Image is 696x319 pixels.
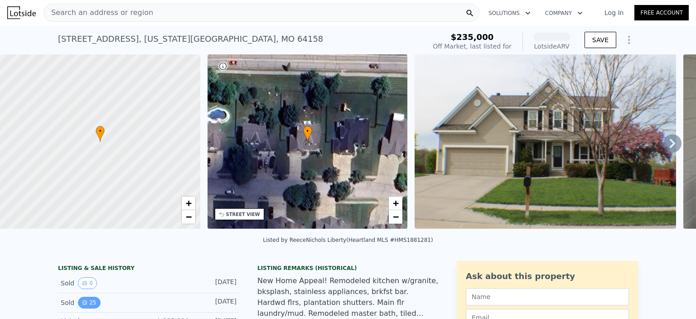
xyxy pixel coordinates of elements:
[257,265,439,272] div: Listing Remarks (Historical)
[393,197,399,209] span: +
[393,211,399,222] span: −
[538,5,590,21] button: Company
[466,270,629,283] div: Ask about this property
[257,275,439,319] div: New Home Appeal! Remodeled kitchen w/granite, bksplash, stainless appliances, brkfst bar. Hardwd ...
[96,127,105,135] span: •
[58,33,323,45] div: [STREET_ADDRESS] , [US_STATE][GEOGRAPHIC_DATA] , MO 64158
[61,297,141,309] div: Sold
[196,297,237,309] div: [DATE]
[534,42,570,51] div: Lotside ARV
[389,196,402,210] a: Zoom in
[415,54,676,229] img: Sale: 134965261 Parcel: 53362527
[58,265,239,274] div: LISTING & SALE HISTORY
[96,126,105,142] div: •
[433,42,512,51] div: Off Market, last listed for
[182,210,195,224] a: Zoom out
[481,5,538,21] button: Solutions
[303,126,312,142] div: •
[585,32,616,48] button: SAVE
[185,211,191,222] span: −
[44,7,153,18] span: Search an address or region
[196,277,237,289] div: [DATE]
[263,237,433,243] div: Listed by ReeceNichols Liberty (Heartland MLS #HMS1881281)
[389,210,402,224] a: Zoom out
[61,277,141,289] div: Sold
[634,5,689,20] a: Free Account
[7,6,36,19] img: Lotside
[303,127,312,135] span: •
[185,197,191,209] span: +
[226,211,260,218] div: STREET VIEW
[78,297,100,309] button: View historical data
[451,32,494,42] span: $235,000
[466,288,629,305] input: Name
[182,196,195,210] a: Zoom in
[594,8,634,17] a: Log In
[620,31,638,49] button: Show Options
[78,277,97,289] button: View historical data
